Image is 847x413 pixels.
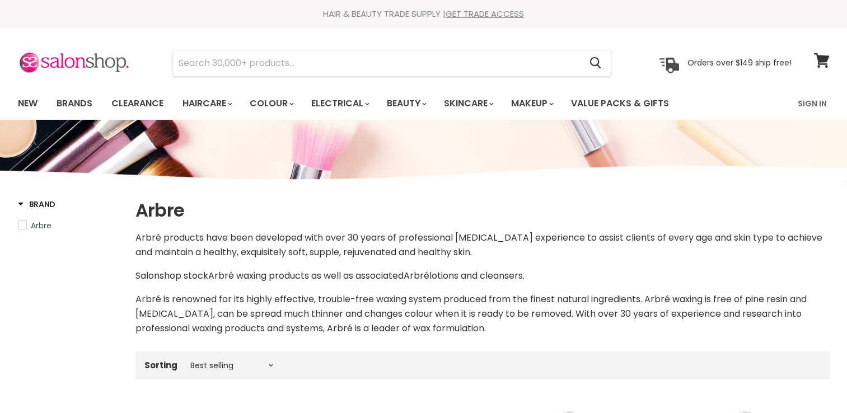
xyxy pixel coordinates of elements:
div: HAIR & BEAUTY TRADE SUPPLY | [4,8,844,20]
a: Clearance [103,92,172,115]
input: Search [173,50,581,76]
ul: Main menu [10,87,734,120]
h3: Brand [18,199,56,210]
span: Salonshop stock [135,269,208,282]
a: Arbre [18,219,121,232]
p: Arbré waxing products as well as associated lotions and cleansers. [135,269,830,283]
span: Arbré [404,269,429,282]
a: Haircare [174,92,239,115]
button: Search [581,50,611,76]
form: Product [172,50,611,77]
a: Electrical [303,92,376,115]
label: Sorting [144,360,177,370]
a: New [10,92,46,115]
a: Value Packs & Gifts [563,92,677,115]
a: Beauty [378,92,433,115]
span: Arbré is renowned for its highly effective, trouble-free waxing system produced from the finest n... [135,293,807,335]
span: Arbré products have been developed with over 30 years of professional [MEDICAL_DATA] experience t... [135,231,822,259]
nav: Main [4,87,844,120]
a: Makeup [503,92,560,115]
a: Skincare [436,92,500,115]
p: Orders over $149 ship free! [687,58,792,68]
a: GET TRADE ACCESS [446,8,524,20]
h1: Arbre [135,199,830,222]
a: Colour [241,92,301,115]
a: Brands [48,92,101,115]
a: Sign In [791,92,834,115]
span: Arbre [31,220,52,231]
